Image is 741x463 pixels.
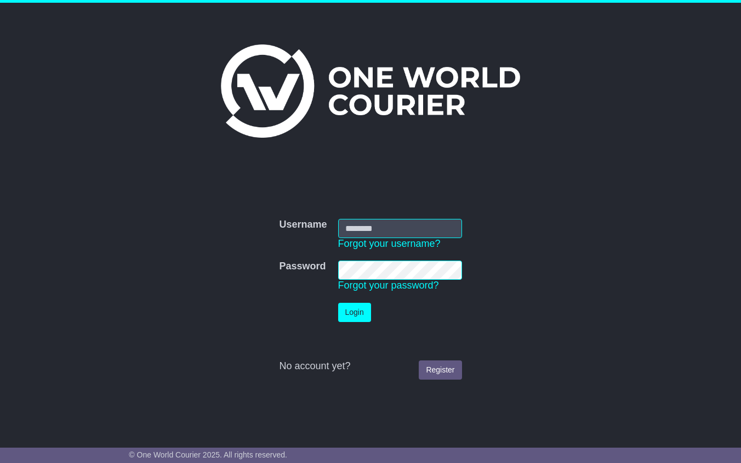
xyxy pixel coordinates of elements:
[279,360,461,372] div: No account yet?
[338,303,371,322] button: Login
[129,450,287,459] span: © One World Courier 2025. All rights reserved.
[279,261,326,273] label: Password
[279,219,327,231] label: Username
[338,238,441,249] a: Forgot your username?
[338,280,439,291] a: Forgot your password?
[419,360,461,380] a: Register
[221,44,520,138] img: One World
